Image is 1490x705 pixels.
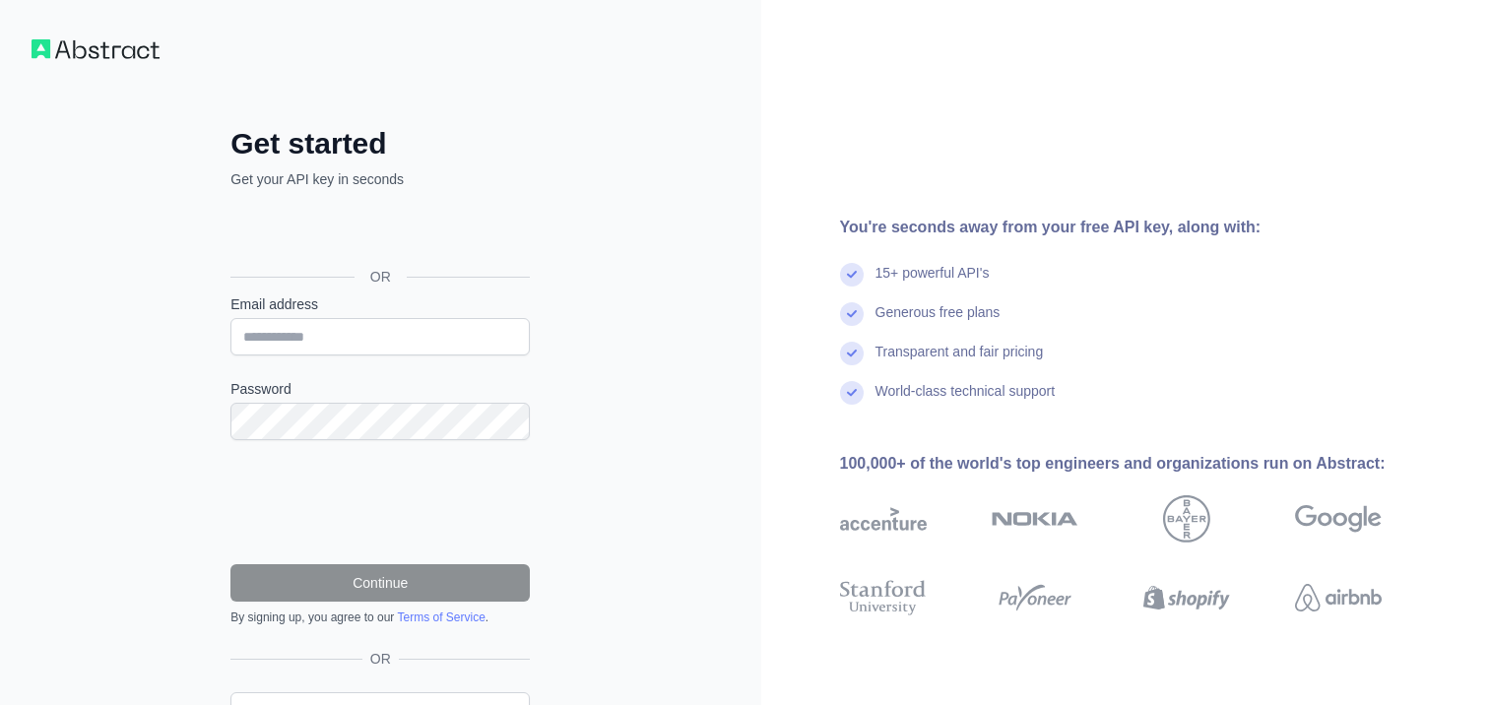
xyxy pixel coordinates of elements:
[840,342,864,365] img: check mark
[840,302,864,326] img: check mark
[840,216,1445,239] div: You're seconds away from your free API key, along with:
[992,495,1078,543] img: nokia
[230,564,530,602] button: Continue
[230,379,530,399] label: Password
[230,294,530,314] label: Email address
[355,267,407,287] span: OR
[362,649,399,669] span: OR
[397,610,485,624] a: Terms of Service
[32,39,160,59] img: Workflow
[992,576,1078,619] img: payoneer
[875,342,1044,381] div: Transparent and fair pricing
[875,381,1056,420] div: World-class technical support
[1295,576,1382,619] img: airbnb
[1295,495,1382,543] img: google
[840,381,864,405] img: check mark
[230,169,530,189] p: Get your API key in seconds
[840,576,927,619] img: stanford university
[230,126,530,161] h2: Get started
[875,302,1001,342] div: Generous free plans
[230,609,530,625] div: By signing up, you agree to our .
[221,211,536,254] iframe: Bouton "Se connecter avec Google"
[875,263,990,302] div: 15+ powerful API's
[840,452,1445,476] div: 100,000+ of the world's top engineers and organizations run on Abstract:
[840,495,927,543] img: accenture
[1163,495,1210,543] img: bayer
[1143,576,1230,619] img: shopify
[840,263,864,287] img: check mark
[230,464,530,541] iframe: reCAPTCHA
